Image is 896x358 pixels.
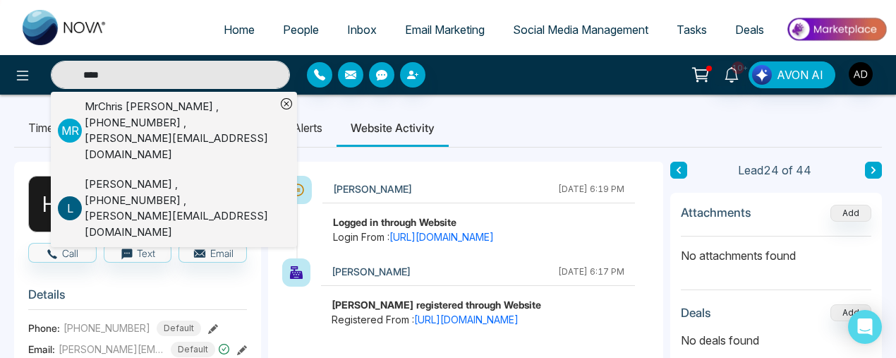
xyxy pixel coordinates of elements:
div: H K [28,176,85,232]
span: Phone: [28,321,60,335]
span: Login From : [333,229,624,244]
button: Text [104,243,172,263]
span: Registered From : [332,312,624,327]
img: User Avatar [849,62,873,86]
span: 10+ [732,61,744,74]
button: Call [28,243,97,263]
p: L [58,196,82,220]
span: Social Media Management [513,23,648,37]
button: Email [178,243,247,263]
h3: Details [28,287,247,309]
span: Inbox [347,23,377,37]
span: [PHONE_NUMBER] [63,321,150,335]
strong: Logged in through Website [333,216,456,228]
img: Market-place.gif [785,13,888,45]
a: [URL][DOMAIN_NAME] [414,314,519,326]
div: [PERSON_NAME] [332,263,411,281]
img: Nova CRM Logo [23,10,107,45]
span: AVON AI [777,66,823,83]
div: Open Intercom Messenger [848,310,882,344]
a: Home [210,16,269,43]
span: Lead 24 of 44 [738,162,811,179]
h3: Deals [681,306,711,320]
a: Deals [721,16,778,43]
div: [PERSON_NAME] [333,180,412,198]
span: Add [830,206,871,218]
li: Timeline [14,109,85,147]
span: Home [224,23,255,37]
span: Tasks [677,23,707,37]
p: No attachments found [681,237,871,264]
h3: Attachments [681,205,751,220]
div: [PERSON_NAME] , [PHONE_NUMBER] , [PERSON_NAME][EMAIL_ADDRESS][DOMAIN_NAME] [85,177,276,240]
a: People [269,16,333,43]
button: Add [830,304,871,321]
div: [DATE] 6:19 PM [558,183,624,196]
span: [PERSON_NAME][EMAIL_ADDRESS][DOMAIN_NAME] [59,342,164,357]
a: Email Marketing [391,16,499,43]
a: Social Media Management [499,16,662,43]
li: Website Activity [337,109,449,147]
button: AVON AI [749,61,835,88]
p: No deals found [681,332,871,349]
div: MrChris [PERSON_NAME] , [PHONE_NUMBER] , [PERSON_NAME][EMAIL_ADDRESS][DOMAIN_NAME] [85,99,276,162]
p: M R [58,119,82,143]
span: Deals [735,23,764,37]
a: [URL][DOMAIN_NAME] [389,231,494,243]
a: Tasks [662,16,721,43]
div: [DATE] 6:17 PM [558,265,624,278]
span: Email Marketing [405,23,485,37]
a: Inbox [333,16,391,43]
span: Default [171,342,215,357]
button: Add [830,205,871,222]
strong: [PERSON_NAME] registered through Website [332,299,541,311]
img: Lead Flow [752,65,772,85]
span: People [283,23,319,37]
span: Default [157,321,201,336]
a: 10+ [715,61,749,86]
span: Email: [28,342,55,357]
